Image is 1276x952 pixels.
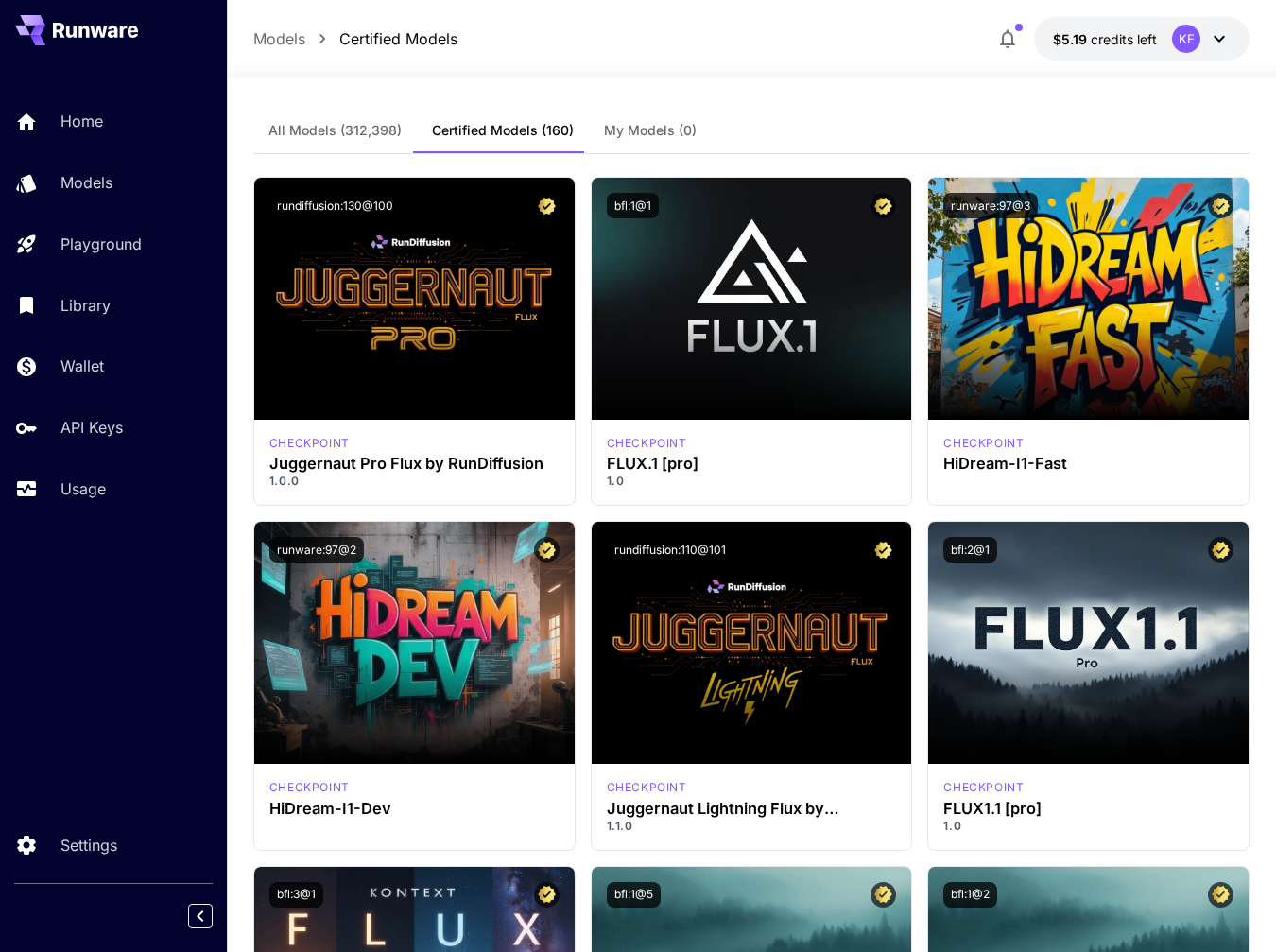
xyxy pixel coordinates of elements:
h3: HiDream-I1-Dev [269,800,560,818]
div: fluxpro [943,779,1024,796]
button: rundiffusion:110@101 [607,537,733,563]
p: Wallet [60,355,104,377]
button: Certified Model – Vetted for best performance and includes a commercial license. [871,193,896,218]
div: FLUX.1 D [269,435,350,452]
button: Certified Model – Vetted for best performance and includes a commercial license. [534,537,560,563]
button: Certified Model – Vetted for best performance and includes a commercial license. [871,882,896,908]
div: HiDream Dev [269,779,350,796]
button: bfl:2@1 [943,537,997,563]
div: Collapse sidebar [202,899,227,933]
button: runware:97@2 [269,537,364,563]
p: checkpoint [269,779,350,796]
button: Certified Model – Vetted for best performance and includes a commercial license. [534,193,560,218]
div: $5.1927 [1053,29,1157,49]
button: bfl:1@1 [607,193,659,218]
div: FLUX.1 D [607,779,687,796]
button: Certified Model – Vetted for best performance and includes a commercial license. [534,882,560,908]
button: Certified Model – Vetted for best performance and includes a commercial license. [1208,882,1233,908]
span: All Models (312,398) [268,122,402,139]
button: Certified Model – Vetted for best performance and includes a commercial license. [1208,193,1233,218]
p: checkpoint [943,435,1024,452]
p: Models [60,171,112,194]
h3: FLUX1.1 [pro] [943,800,1233,818]
p: checkpoint [269,435,350,452]
h3: Juggernaut Pro Flux by RunDiffusion [269,455,560,473]
button: rundiffusion:130@100 [269,193,401,218]
span: $5.19 [1053,31,1091,47]
p: Library [60,294,111,317]
button: Certified Model – Vetted for best performance and includes a commercial license. [1208,537,1233,563]
h3: Juggernaut Lightning Flux by RunDiffusion [607,800,897,818]
a: Certified Models [339,27,457,50]
p: Usage [60,477,106,500]
p: API Keys [60,416,123,439]
div: KE [1172,25,1200,53]
h3: FLUX.1 [pro] [607,455,897,473]
button: bfl:1@5 [607,882,661,908]
div: fluxpro [607,435,687,452]
p: Playground [60,233,142,255]
p: 1.0.0 [269,473,560,490]
nav: breadcrumb [253,27,457,50]
p: 1.0 [943,818,1233,835]
button: bfl:1@2 [943,882,997,908]
button: runware:97@3 [943,193,1038,218]
span: credits left [1091,31,1157,47]
button: Collapse sidebar [188,904,213,928]
h3: HiDream-I1-Fast [943,455,1233,473]
p: 1.1.0 [607,818,897,835]
span: My Models (0) [604,122,697,139]
p: checkpoint [607,779,687,796]
button: $5.1927KE [1034,17,1250,61]
span: Certified Models (160) [432,122,574,139]
p: 1.0 [607,473,897,490]
div: HiDream Fast [943,435,1024,452]
p: checkpoint [943,779,1024,796]
button: Certified Model – Vetted for best performance and includes a commercial license. [871,537,896,563]
p: Settings [60,834,117,857]
p: Home [60,110,103,132]
p: checkpoint [607,435,687,452]
button: bfl:3@1 [269,882,323,908]
a: Models [253,27,305,50]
